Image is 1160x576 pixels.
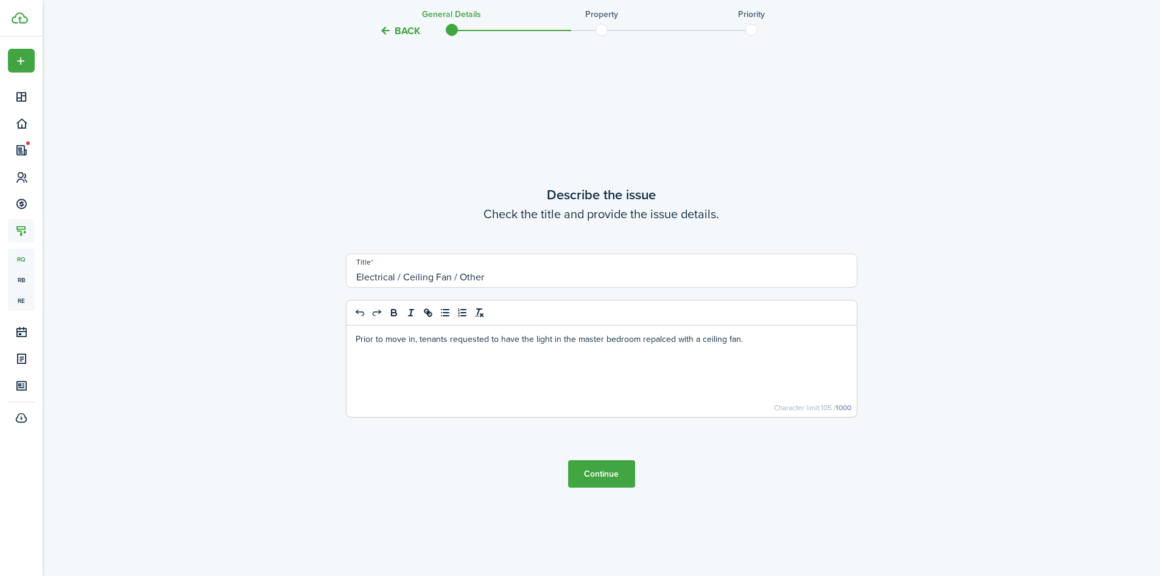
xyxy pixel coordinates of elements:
[346,254,857,288] input: Type title
[385,305,402,320] button: bold
[568,460,635,488] button: Continue
[422,8,481,21] h3: General Details
[8,290,35,311] a: re
[12,12,28,24] img: TenantCloud
[356,333,848,346] p: Prior to move in, tenants requested to have the light in the master bedroom repalced with a ceili...
[738,8,765,21] h3: Priority
[346,185,857,205] wizard-step-header-title: Describe the issue
[774,404,851,411] small: Character limit: 105 /
[402,305,420,320] button: italic
[471,305,488,320] button: clean
[368,305,385,320] button: redo: redo
[8,269,35,290] a: rb
[454,305,471,320] button: list: ordered
[8,249,35,269] a: rq
[351,305,368,320] button: undo: undo
[835,402,851,413] b: 1000
[437,305,454,320] button: list: bullet
[8,49,35,73] button: Open menu
[585,8,618,21] h3: Property
[379,24,420,37] button: Back
[420,305,437,320] button: link
[346,205,857,223] wizard-step-header-description: Check the title and provide the issue details.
